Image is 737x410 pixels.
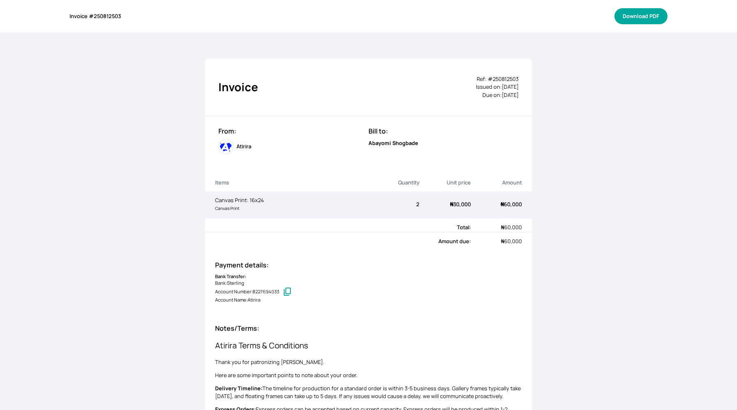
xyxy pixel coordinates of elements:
h2: Atirira Terms & Conditions [215,340,522,352]
button: Download PDF [614,8,667,24]
h6: Bank Transfer: [215,273,522,280]
span: 60,000 [501,237,522,245]
div: 2 [368,200,419,208]
span: Copy to clipboard [283,287,292,297]
p: Items [215,179,368,187]
div: Bank: Sterling [215,280,522,287]
p: The timeline for production for a standard order is within 3-5 business days. Gallery frames typi... [215,385,522,400]
div: Ref: # 250812503 [476,75,519,83]
span: ₦ [501,200,504,208]
p: Amount [471,179,522,187]
h3: From: [218,126,368,136]
h3: Bill to: [368,126,519,136]
div: Due on: [DATE] [476,91,519,99]
h3: Notes/Terms: [215,323,522,333]
p: Here are some important points to note about your order. [215,371,522,379]
p: Unit price [419,179,470,187]
span: 30,000 [450,200,471,208]
div: Total: [215,223,471,231]
div: Amount due: [215,237,471,245]
strong: Delivery Timeline: [215,385,262,392]
h3: Payment details: [215,260,522,270]
div: Invoice # 250812503 [70,12,121,20]
div: Canvas Print: 16x24 [215,196,368,212]
small: Canvas Print [215,205,239,211]
span: ₦ [501,223,504,231]
span: Atirira [236,143,251,150]
span: 60,000 [501,200,522,208]
p: Thank you for patronizing [PERSON_NAME]. [215,358,522,366]
span: ₦ [450,200,453,208]
h2: Invoice [218,79,258,96]
b: Abayomi Shogbade [368,139,418,147]
div: Account Number: 8227694033 [215,287,522,297]
div: Issued on: [DATE] [476,83,519,91]
span: 60,000 [501,223,522,231]
p: Quantity [368,179,419,187]
span: ₦ [501,237,504,245]
div: Account Name: Atirira [215,297,522,304]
